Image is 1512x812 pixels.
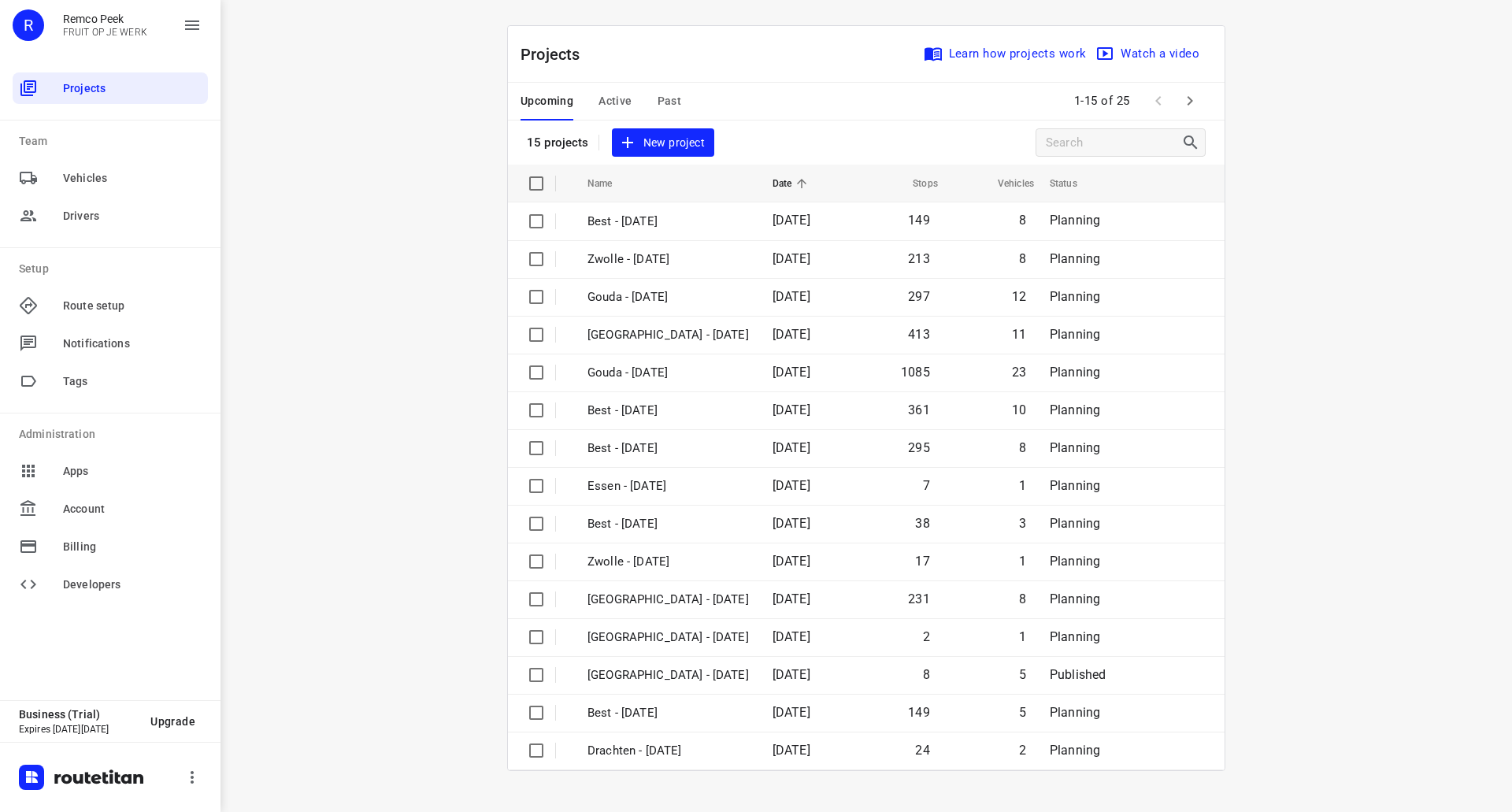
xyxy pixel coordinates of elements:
[923,478,930,493] span: 7
[1050,629,1100,644] span: Planning
[1050,705,1100,720] span: Planning
[773,743,810,758] span: [DATE]
[773,213,810,228] span: [DATE]
[1019,251,1026,266] span: 8
[908,591,930,606] span: 231
[587,553,749,571] p: Zwolle - Friday
[13,200,208,232] div: Drivers
[773,478,810,493] span: [DATE]
[1050,591,1100,606] span: Planning
[1050,516,1100,531] span: Planning
[773,516,810,531] span: [DATE]
[658,91,682,111] span: Past
[13,72,208,104] div: Projects
[19,261,208,277] p: Setup
[1046,131,1181,155] input: Search projects
[923,629,930,644] span: 2
[1012,327,1026,342] span: 11
[13,162,208,194] div: Vehicles
[63,577,202,593] span: Developers
[63,170,202,187] span: Vehicles
[1019,213,1026,228] span: 8
[1019,478,1026,493] span: 1
[773,327,810,342] span: [DATE]
[13,290,208,321] div: Route setup
[587,326,749,344] p: Zwolle - Thursday
[621,133,705,153] span: New project
[587,742,749,760] p: Drachten - Thursday
[773,251,810,266] span: [DATE]
[19,708,138,721] p: Business (Trial)
[773,440,810,455] span: [DATE]
[908,327,930,342] span: 413
[587,591,749,609] p: Zwolle - Thursday
[13,493,208,525] div: Account
[587,439,749,458] p: Best - Tuesday
[1050,440,1100,455] span: Planning
[1012,289,1026,304] span: 12
[1019,705,1026,720] span: 5
[1050,174,1098,193] span: Status
[1019,440,1026,455] span: 8
[1019,591,1026,606] span: 8
[587,174,633,193] span: Name
[13,455,208,487] div: Apps
[63,501,202,517] span: Account
[521,43,593,66] p: Projects
[773,174,813,193] span: Date
[1050,213,1100,228] span: Planning
[773,591,810,606] span: [DATE]
[587,704,749,722] p: Best - Thursday
[598,91,632,111] span: Active
[150,715,195,728] span: Upgrade
[63,80,202,97] span: Projects
[1050,478,1100,493] span: Planning
[1050,554,1100,569] span: Planning
[908,402,930,417] span: 361
[63,463,202,480] span: Apps
[527,135,589,150] p: 15 projects
[773,705,810,720] span: [DATE]
[1019,743,1026,758] span: 2
[13,569,208,600] div: Developers
[1050,251,1100,266] span: Planning
[1050,289,1100,304] span: Planning
[773,365,810,380] span: [DATE]
[1050,365,1100,380] span: Planning
[587,666,749,684] p: Gemeente Rotterdam - Thursday
[915,743,929,758] span: 24
[1174,85,1206,117] span: Next Page
[587,402,749,420] p: Best - Thursday
[13,365,208,397] div: Tags
[773,629,810,644] span: [DATE]
[612,128,714,158] button: New project
[773,554,810,569] span: [DATE]
[587,364,749,382] p: Gouda - Thursday
[587,213,749,231] p: Best - Friday
[587,288,749,306] p: Gouda - Friday
[908,440,930,455] span: 295
[63,208,202,224] span: Drivers
[19,724,138,735] p: Expires [DATE][DATE]
[1012,402,1026,417] span: 10
[1019,667,1026,682] span: 5
[13,9,44,41] div: R
[63,13,147,25] p: Remco Peek
[915,516,929,531] span: 38
[587,515,749,533] p: Best - Friday
[1050,327,1100,342] span: Planning
[892,174,938,193] span: Stops
[587,628,749,647] p: Antwerpen - Thursday
[773,667,810,682] span: [DATE]
[587,250,749,269] p: Zwolle - Friday
[13,531,208,562] div: Billing
[63,336,202,352] span: Notifications
[1050,402,1100,417] span: Planning
[63,27,147,38] p: FRUIT OP JE WERK
[1019,554,1026,569] span: 1
[915,554,929,569] span: 17
[773,289,810,304] span: [DATE]
[587,477,749,495] p: Essen - Friday
[773,402,810,417] span: [DATE]
[521,91,573,111] span: Upcoming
